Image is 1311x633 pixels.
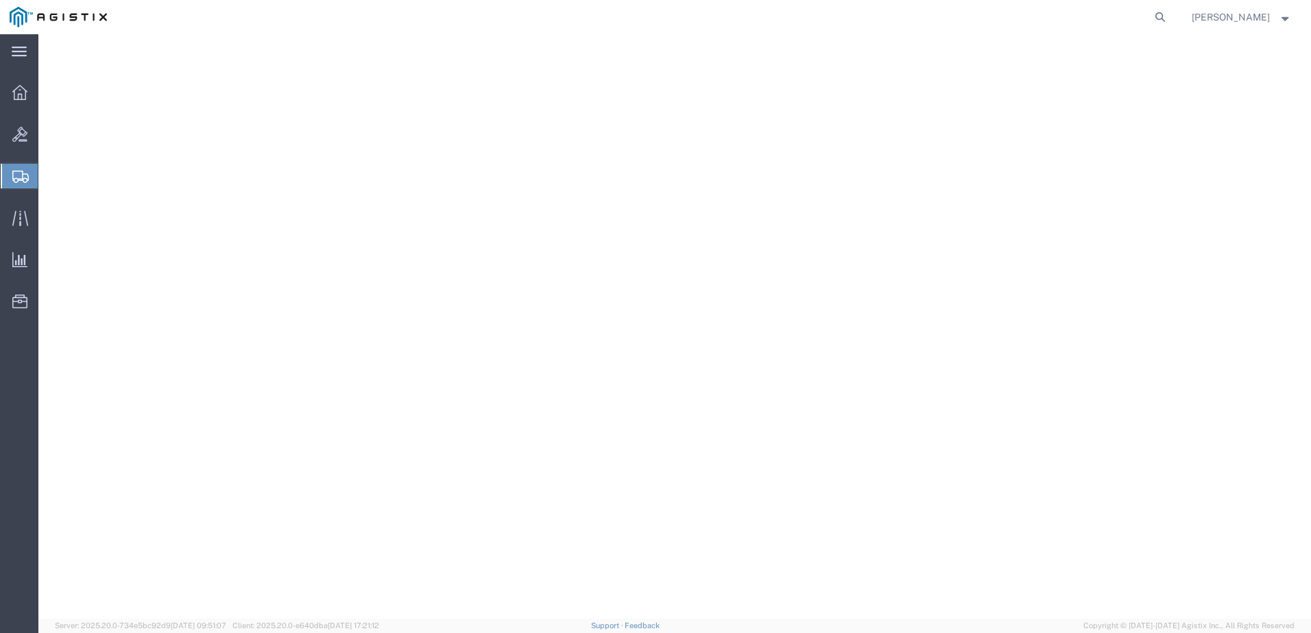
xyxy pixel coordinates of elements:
img: logo [10,7,107,27]
a: Feedback [625,621,660,630]
span: Dylan Jewell [1192,10,1270,25]
span: Server: 2025.20.0-734e5bc92d9 [55,621,226,630]
span: [DATE] 17:21:12 [328,621,379,630]
span: Client: 2025.20.0-e640dba [232,621,379,630]
iframe: FS Legacy Container [38,34,1311,619]
button: [PERSON_NAME] [1191,9,1292,25]
a: Support [591,621,625,630]
span: [DATE] 09:51:07 [171,621,226,630]
span: Copyright © [DATE]-[DATE] Agistix Inc., All Rights Reserved [1083,620,1295,632]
